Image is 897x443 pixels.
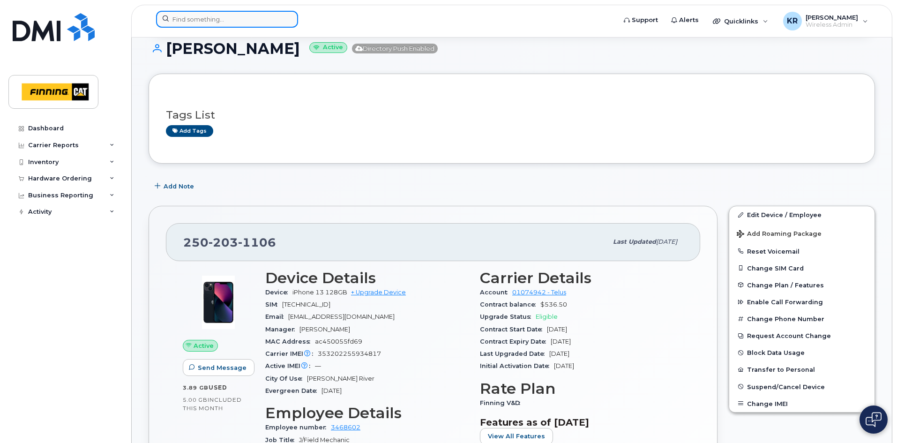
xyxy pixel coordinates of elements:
span: Wireless Admin [806,21,858,29]
button: Change IMEI [729,395,875,412]
button: Transfer to Personal [729,361,875,378]
span: [PERSON_NAME] [299,326,350,333]
button: Suspend/Cancel Device [729,378,875,395]
span: Suspend/Cancel Device [747,383,825,390]
span: Add Note [164,182,194,191]
h3: Employee Details [265,405,469,421]
span: Last Upgraded Date [480,350,549,357]
img: Open chat [866,412,882,427]
span: 3.89 GB [183,384,209,391]
span: Upgrade Status [480,313,536,320]
h3: Tags List [166,109,858,121]
span: Alerts [679,15,699,25]
button: Reset Voicemail [729,243,875,260]
h1: [PERSON_NAME] [149,40,875,57]
div: Kristie Reil [777,12,875,30]
button: Change Plan / Features [729,277,875,293]
span: Quicklinks [724,17,758,25]
span: Change Plan / Features [747,281,824,288]
a: Edit Device / Employee [729,206,875,223]
button: Add Note [149,178,202,195]
span: 5.00 GB [183,397,208,403]
span: [EMAIL_ADDRESS][DOMAIN_NAME] [288,313,395,320]
span: 250 [183,235,276,249]
span: Employee number [265,424,331,431]
a: + Upgrade Device [351,289,406,296]
h3: Features as of [DATE] [480,417,683,428]
span: Send Message [198,363,247,372]
span: Manager [265,326,299,333]
span: Carrier IMEI [265,350,318,357]
span: [DATE] [547,326,567,333]
span: [DATE] [321,387,342,394]
h3: Rate Plan [480,380,683,397]
span: ac450055fd69 [315,338,362,345]
span: — [315,362,321,369]
span: used [209,384,227,391]
input: Find something... [156,11,298,28]
span: Active IMEI [265,362,315,369]
span: $536.50 [540,301,567,308]
span: [DATE] [549,350,569,357]
span: [DATE] [554,362,574,369]
button: Enable Call Forwarding [729,293,875,310]
button: Request Account Change [729,327,875,344]
span: Enable Call Forwarding [747,299,823,306]
span: included this month [183,396,242,412]
span: [TECHNICAL_ID] [282,301,330,308]
span: City Of Use [265,375,307,382]
button: Block Data Usage [729,344,875,361]
a: Add tags [166,125,213,137]
span: Initial Activation Date [480,362,554,369]
span: MAC Address [265,338,315,345]
a: Alerts [665,11,705,30]
span: View All Features [488,432,545,441]
span: Last updated [613,238,656,245]
span: Evergreen Date [265,387,321,394]
span: Email [265,313,288,320]
img: image20231002-4137094-11ngalm.jpeg [190,274,247,330]
span: SIM [265,301,282,308]
button: Add Roaming Package [729,224,875,243]
span: 203 [209,235,238,249]
span: Contract Expiry Date [480,338,551,345]
span: Device [265,289,292,296]
button: Send Message [183,359,254,376]
a: 01074942 - Telus [512,289,566,296]
span: [PERSON_NAME] River [307,375,374,382]
h3: Device Details [265,270,469,286]
span: [PERSON_NAME] [806,14,858,21]
h3: Carrier Details [480,270,683,286]
a: Support [617,11,665,30]
span: [DATE] [551,338,571,345]
span: Eligible [536,313,558,320]
span: Directory Push Enabled [352,44,438,53]
span: 1106 [238,235,276,249]
span: Active [194,341,214,350]
a: 3468602 [331,424,360,431]
span: Account [480,289,512,296]
span: Contract Start Date [480,326,547,333]
span: KR [787,15,798,27]
span: Support [632,15,658,25]
span: 353202255934817 [318,350,381,357]
span: Add Roaming Package [737,230,822,239]
button: Change Phone Number [729,310,875,327]
span: iPhone 13 128GB [292,289,347,296]
span: [DATE] [656,238,677,245]
span: Contract balance [480,301,540,308]
span: Finning V&D [480,399,525,406]
div: Quicklinks [706,12,775,30]
button: Change SIM Card [729,260,875,277]
small: Active [309,42,347,53]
